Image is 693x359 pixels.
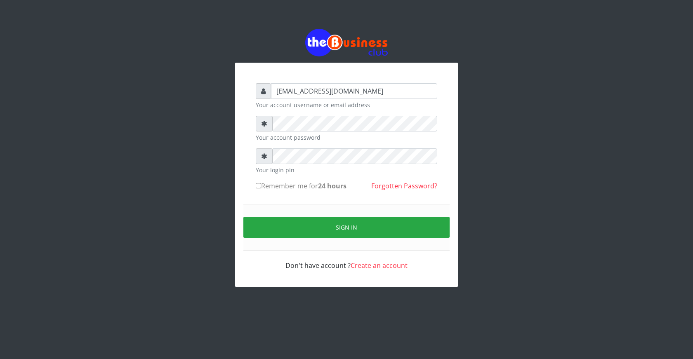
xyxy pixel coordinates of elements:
[256,181,346,191] label: Remember me for
[256,166,437,174] small: Your login pin
[256,101,437,109] small: Your account username or email address
[351,261,408,270] a: Create an account
[256,183,261,188] input: Remember me for24 hours
[371,181,437,190] a: Forgotten Password?
[318,181,346,190] b: 24 hours
[271,83,437,99] input: Username or email address
[256,251,437,270] div: Don't have account ?
[256,133,437,142] small: Your account password
[243,217,450,238] button: Sign in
